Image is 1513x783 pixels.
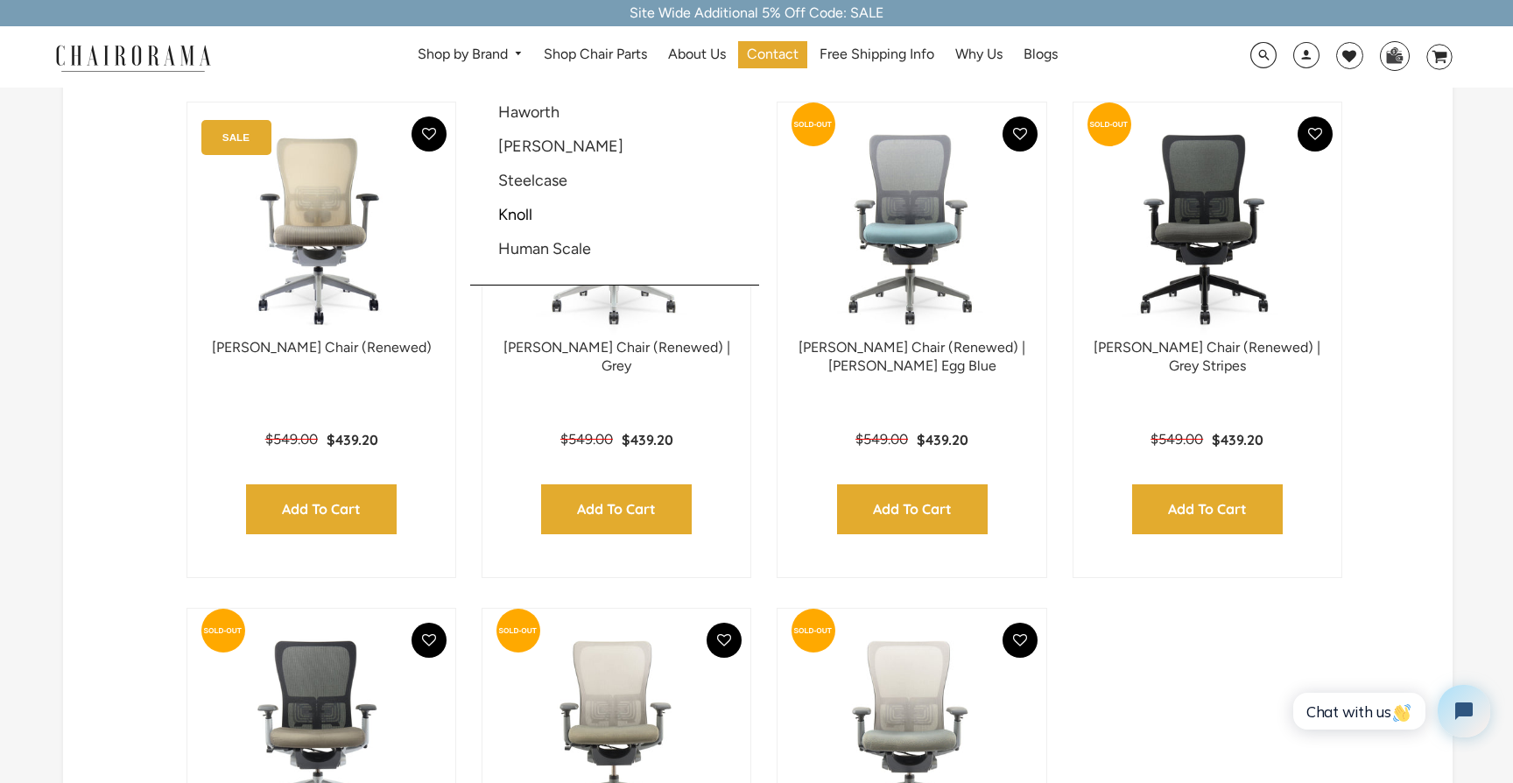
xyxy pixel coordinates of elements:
[955,46,1003,64] span: Why Us
[498,205,532,224] a: Knoll
[1015,41,1066,68] a: Blogs
[295,41,1180,74] nav: DesktopNavigation
[498,171,567,190] a: Steelcase
[544,46,647,64] span: Shop Chair Parts
[1381,42,1408,68] img: WhatsApp_Image_2024-07-12_at_16.23.01.webp
[738,41,807,68] a: Contact
[1274,670,1505,752] iframe: Tidio Chat
[535,41,656,68] a: Shop Chair Parts
[498,102,559,122] a: Haworth
[811,41,943,68] a: Free Shipping Info
[659,41,735,68] a: About Us
[409,41,532,68] a: Shop by Brand
[668,46,726,64] span: About Us
[46,42,221,73] img: chairorama
[747,46,799,64] span: Contact
[947,41,1011,68] a: Why Us
[498,137,623,156] a: [PERSON_NAME]
[1024,46,1058,64] span: Blogs
[498,239,591,258] a: Human Scale
[820,46,934,64] span: Free Shipping Info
